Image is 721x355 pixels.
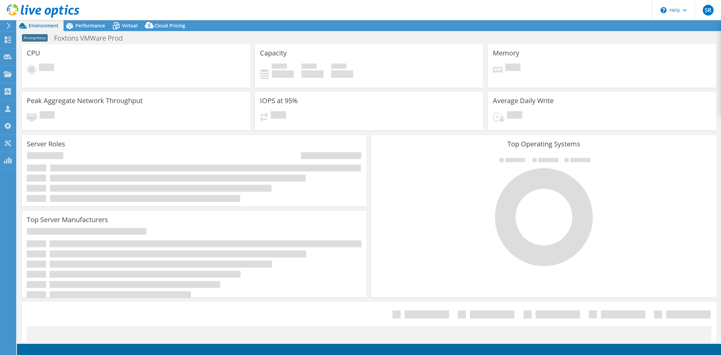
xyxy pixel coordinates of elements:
[122,22,138,29] span: Virtual
[272,70,294,78] h4: 0 GiB
[27,140,65,148] h3: Server Roles
[39,64,54,73] span: Pending
[22,34,48,42] span: Anonymous
[260,97,298,104] h3: IOPS at 95%
[376,140,711,148] h3: Top Operating Systems
[154,22,185,29] span: Cloud Pricing
[505,64,521,73] span: Pending
[75,22,105,29] span: Performance
[493,97,554,104] h3: Average Daily Write
[272,64,287,70] span: Used
[302,64,317,70] span: Free
[27,97,143,104] h3: Peak Aggregate Network Throughput
[51,34,133,42] h1: Foxtons VMWare Prod
[29,22,58,29] span: Environment
[27,216,108,223] h3: Top Server Manufacturers
[507,111,522,120] span: Pending
[331,70,353,78] h4: 0 GiB
[27,49,40,57] h3: CPU
[493,49,519,57] h3: Memory
[703,5,714,16] span: SR
[40,111,55,120] span: Pending
[260,49,287,57] h3: Capacity
[331,64,346,70] span: Total
[660,7,667,13] svg: \n
[271,111,286,120] span: Pending
[302,70,323,78] h4: 0 GiB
